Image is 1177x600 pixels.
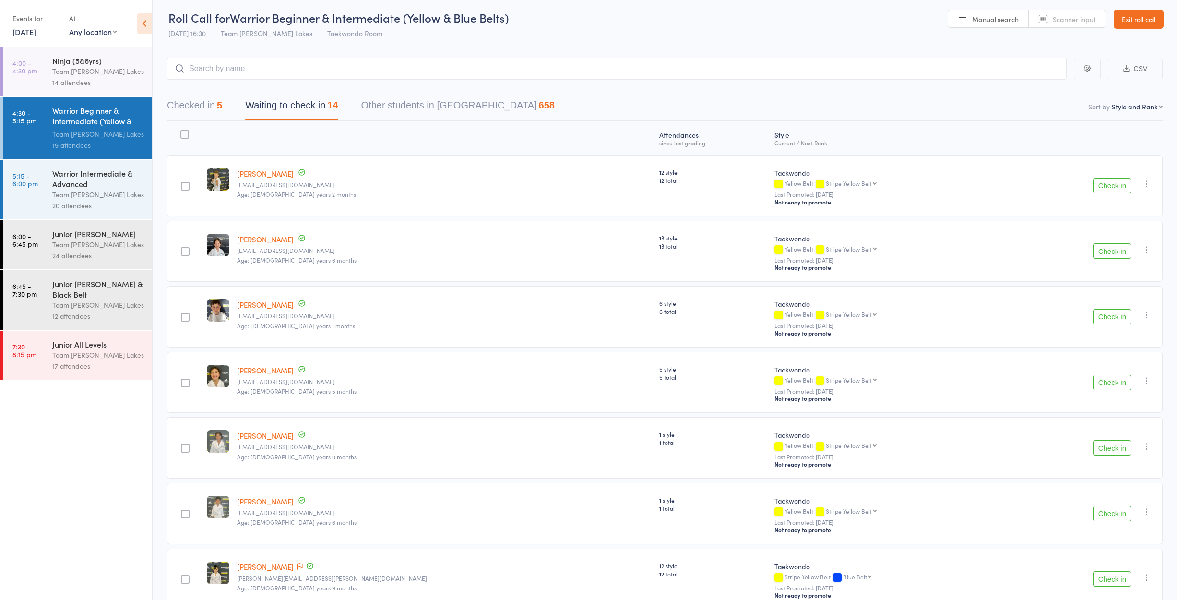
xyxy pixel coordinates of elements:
div: Junior [PERSON_NAME] & Black Belt [52,278,144,300]
span: 13 style [659,234,766,242]
div: Atten­dances [655,125,770,151]
label: Sort by [1088,102,1110,111]
span: Taekwondo Room [327,28,382,38]
span: 1 style [659,430,766,438]
span: 12 style [659,562,766,570]
small: Last Promoted: [DATE] [774,585,1001,591]
div: Not ready to promote [774,460,1001,468]
small: renee.puopolo@gmail.com [237,575,652,582]
div: Taekwondo [774,299,1001,309]
div: Stripe Yellow Belt [826,246,872,252]
button: Check in [1093,309,1131,324]
div: Warrior Beginner & Intermediate (Yellow & Blue Bel... [52,105,144,129]
div: Any location [69,26,117,37]
img: image1715236574.png [207,168,229,191]
div: Not ready to promote [774,329,1001,337]
div: Stripe Yellow Belt [826,377,872,383]
div: Not ready to promote [774,591,1001,599]
a: Exit roll call [1114,10,1164,29]
button: Check in [1093,506,1131,521]
span: Age: [DEMOGRAPHIC_DATA] years 0 months [237,453,357,461]
span: Warrior Beginner & Intermediate (Yellow & Blue Belts) [230,10,509,25]
a: 4:30 -5:15 pmWarrior Beginner & Intermediate (Yellow & Blue Bel...Team [PERSON_NAME] Lakes19 atte... [3,97,152,159]
small: Last Promoted: [DATE] [774,454,1001,460]
small: Vaneswaters@gmail.com [237,181,652,188]
span: 5 total [659,373,766,381]
div: Junior All Levels [52,339,144,349]
div: Warrior Intermediate & Advanced [52,168,144,189]
span: 12 style [659,168,766,176]
span: Age: [DEMOGRAPHIC_DATA] years 6 months [237,518,357,526]
div: 14 attendees [52,77,144,88]
span: Age: [DEMOGRAPHIC_DATA] years 2 months [237,190,356,198]
div: Yellow Belt [774,377,1001,385]
span: 6 style [659,299,766,307]
button: CSV [1108,59,1163,79]
a: [PERSON_NAME] [237,168,294,179]
span: Age: [DEMOGRAPHIC_DATA] years 5 months [237,387,357,395]
div: Yellow Belt [774,246,1001,254]
div: Not ready to promote [774,395,1001,402]
img: image1746243677.png [207,496,229,518]
div: Style [771,125,1005,151]
a: 6:45 -7:30 pmJunior [PERSON_NAME] & Black BeltTeam [PERSON_NAME] Lakes12 attendees [3,270,152,330]
img: image1730351978.png [207,365,229,387]
div: Yellow Belt [774,311,1001,319]
small: Last Promoted: [DATE] [774,388,1001,395]
a: 7:30 -8:15 pmJunior All LevelsTeam [PERSON_NAME] Lakes17 attendees [3,331,152,380]
div: 19 attendees [52,140,144,151]
span: 1 total [659,438,766,446]
button: Check in [1093,440,1131,456]
img: image1746243407.png [207,430,229,453]
div: Taekwondo [774,168,1001,178]
div: Team [PERSON_NAME] Lakes [52,189,144,200]
span: Manual search [972,14,1019,24]
a: [PERSON_NAME] [237,300,294,310]
img: image1728538471.png [207,234,229,256]
div: 20 attendees [52,200,144,211]
time: 6:00 - 6:45 pm [12,232,38,248]
span: 1 style [659,496,766,504]
a: 4:00 -4:30 pmNinja (5&6yrs)Team [PERSON_NAME] Lakes14 attendees [3,47,152,96]
a: [PERSON_NAME] [237,234,294,244]
div: Not ready to promote [774,198,1001,206]
div: Taekwondo [774,430,1001,440]
time: 7:30 - 8:15 pm [12,343,36,358]
div: Yellow Belt [774,442,1001,450]
div: Team [PERSON_NAME] Lakes [52,129,144,140]
div: Yellow Belt [774,508,1001,516]
small: susiebezzina@gmail.com [237,378,652,385]
span: Age: [DEMOGRAPHIC_DATA] years 1 months [237,322,355,330]
button: Check in [1093,375,1131,390]
a: [DATE] [12,26,36,37]
div: since last grading [659,140,766,146]
div: Team [PERSON_NAME] Lakes [52,300,144,311]
button: Check in [1093,243,1131,259]
button: Waiting to check in14 [245,95,338,120]
div: Ninja (5&6yrs) [52,55,144,66]
img: image1715236606.png [207,562,229,584]
div: 5 [217,100,222,110]
div: 658 [539,100,555,110]
button: Other students in [GEOGRAPHIC_DATA]658 [361,95,555,120]
time: 4:30 - 5:15 pm [12,109,36,124]
time: 6:45 - 7:30 pm [12,282,37,298]
span: 12 total [659,176,766,184]
a: [PERSON_NAME] [237,496,294,506]
div: Stripe Yellow Belt [826,311,872,317]
span: 5 style [659,365,766,373]
input: Search by name [167,58,1067,80]
div: Current / Next Rank [774,140,1001,146]
span: [DATE] 16:30 [168,28,206,38]
small: tia_82@hotmail.com [237,312,652,319]
div: 17 attendees [52,360,144,372]
div: Junior [PERSON_NAME] [52,228,144,239]
small: Last Promoted: [DATE] [774,257,1001,264]
a: [PERSON_NAME] [237,562,294,572]
span: Scanner input [1053,14,1096,24]
div: Blue Belt [843,574,867,580]
span: Age: [DEMOGRAPHIC_DATA] years 6 months [237,256,357,264]
button: Check in [1093,571,1131,587]
img: image1693981548.png [207,299,229,322]
a: [PERSON_NAME] [237,431,294,441]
